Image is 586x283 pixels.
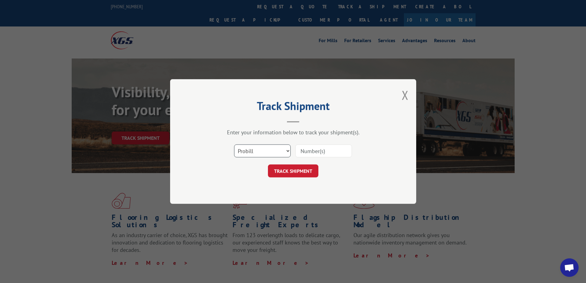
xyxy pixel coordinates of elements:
[201,129,385,136] div: Enter your information below to track your shipment(s).
[268,164,318,177] button: TRACK SHIPMENT
[560,258,579,277] div: Open chat
[201,102,385,113] h2: Track Shipment
[402,87,409,103] button: Close modal
[295,144,352,157] input: Number(s)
